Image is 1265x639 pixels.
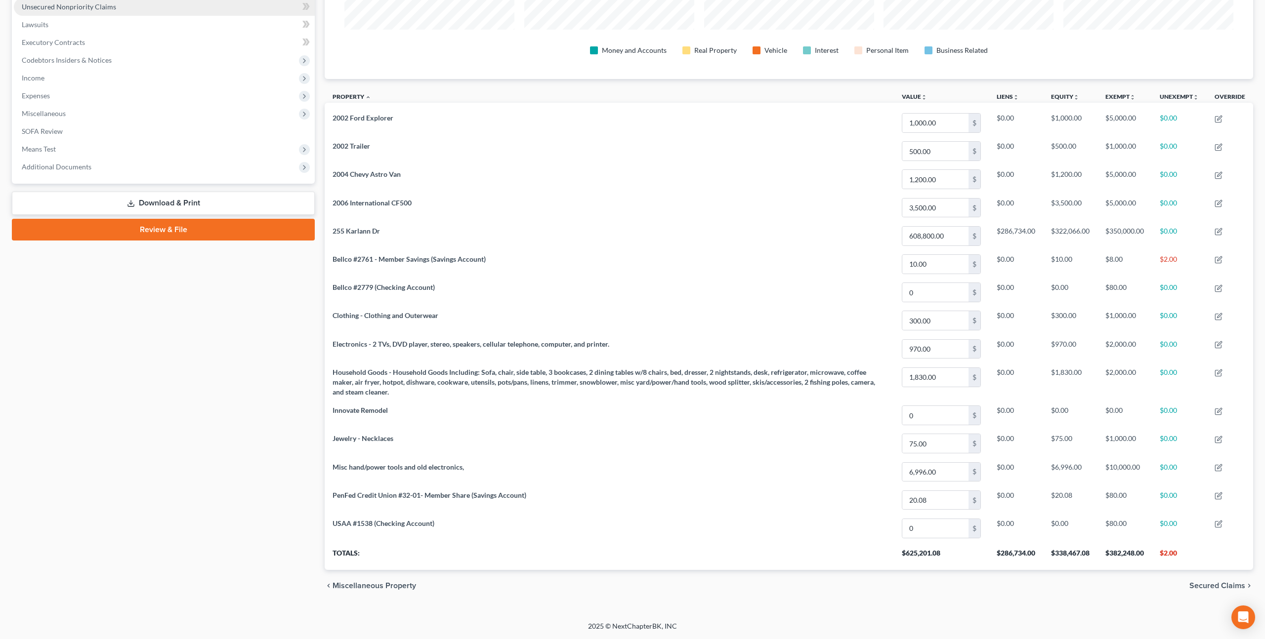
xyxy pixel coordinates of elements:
span: Jewelry - Necklaces [333,434,393,442]
span: Expenses [22,91,50,100]
a: Equityunfold_more [1051,93,1079,100]
td: $80.00 [1097,514,1152,542]
th: $286,734.00 [989,542,1043,570]
td: $0.00 [1152,109,1207,137]
input: 0.00 [902,434,969,453]
a: Executory Contracts [14,34,315,51]
th: Totals: [325,542,894,570]
th: $2.00 [1152,542,1207,570]
div: Interest [815,45,839,55]
td: $0.00 [1152,514,1207,542]
td: $0.00 [989,363,1043,401]
input: 0.00 [902,519,969,538]
input: 0.00 [902,170,969,189]
th: $382,248.00 [1097,542,1152,570]
div: $ [969,491,980,510]
td: $0.00 [1152,222,1207,250]
div: $ [969,368,980,387]
div: $ [969,434,980,453]
td: $0.00 [1152,278,1207,306]
input: 0.00 [902,368,969,387]
a: Valueunfold_more [902,93,927,100]
td: $20.08 [1043,486,1097,514]
td: $970.00 [1043,335,1097,363]
span: Secured Claims [1189,582,1245,590]
td: $500.00 [1043,137,1097,165]
span: PenFed Credit Union #32-01- Member Share (Savings Account) [333,491,526,499]
td: $322,066.00 [1043,222,1097,250]
input: 0.00 [902,463,969,481]
td: $0.00 [1152,335,1207,363]
div: Vehicle [764,45,787,55]
td: $1,200.00 [1043,165,1097,194]
div: $ [969,199,980,217]
span: Unsecured Nonpriority Claims [22,2,116,11]
i: expand_less [365,94,371,100]
input: 0.00 [902,283,969,302]
i: unfold_more [1013,94,1019,100]
td: $0.00 [989,109,1043,137]
td: $0.00 [989,486,1043,514]
span: Lawsuits [22,20,48,29]
a: SOFA Review [14,122,315,140]
div: $ [969,142,980,160]
span: Household Goods - Household Goods Including: Sofa, chair, side table, 3 bookcases, 2 dining table... [333,368,875,396]
td: $10.00 [1043,250,1097,278]
div: $ [969,227,980,245]
td: $0.00 [1043,401,1097,429]
span: Additional Documents [22,162,91,171]
td: $0.00 [989,137,1043,165]
div: $ [969,463,980,481]
a: Property expand_less [333,93,371,100]
td: $0.00 [989,458,1043,486]
span: Means Test [22,145,56,153]
td: $0.00 [1152,363,1207,401]
span: Electronics - 2 TVs, DVD player, stereo, speakers, cellular telephone, computer, and printer. [333,340,609,348]
td: $0.00 [1043,278,1097,306]
td: $1,000.00 [1097,307,1152,335]
td: $80.00 [1097,278,1152,306]
div: $ [969,283,980,302]
input: 0.00 [902,142,969,160]
th: Override [1207,87,1253,109]
span: Miscellaneous [22,109,66,118]
input: 0.00 [902,491,969,510]
td: $2.00 [1152,250,1207,278]
button: chevron_left Miscellaneous Property [325,582,416,590]
td: $350,000.00 [1097,222,1152,250]
input: 0.00 [902,199,969,217]
td: $80.00 [1097,486,1152,514]
input: 0.00 [902,406,969,425]
td: $1,830.00 [1043,363,1097,401]
input: 0.00 [902,255,969,274]
td: $5,000.00 [1097,194,1152,222]
div: 2025 © NextChapterBK, INC [351,621,914,639]
td: $0.00 [1152,430,1207,458]
span: 255 Karlann Dr [333,227,380,235]
td: $0.00 [989,194,1043,222]
td: $0.00 [1043,514,1097,542]
i: unfold_more [1130,94,1136,100]
span: SOFA Review [22,127,63,135]
a: Unexemptunfold_more [1160,93,1199,100]
span: Miscellaneous Property [333,582,416,590]
span: Bellco #2779 (Checking Account) [333,283,435,291]
span: 2004 Chevy Astro Van [333,170,401,178]
input: 0.00 [902,114,969,132]
td: $0.00 [989,250,1043,278]
td: $0.00 [989,430,1043,458]
td: $286,734.00 [989,222,1043,250]
td: $0.00 [989,401,1043,429]
td: $0.00 [989,307,1043,335]
input: 0.00 [902,311,969,330]
td: $0.00 [989,335,1043,363]
td: $0.00 [1152,307,1207,335]
td: $75.00 [1043,430,1097,458]
td: $3,500.00 [1043,194,1097,222]
td: $0.00 [989,278,1043,306]
span: 2006 International CF500 [333,199,412,207]
div: $ [969,519,980,538]
td: $0.00 [989,514,1043,542]
td: $300.00 [1043,307,1097,335]
td: $0.00 [1152,165,1207,194]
